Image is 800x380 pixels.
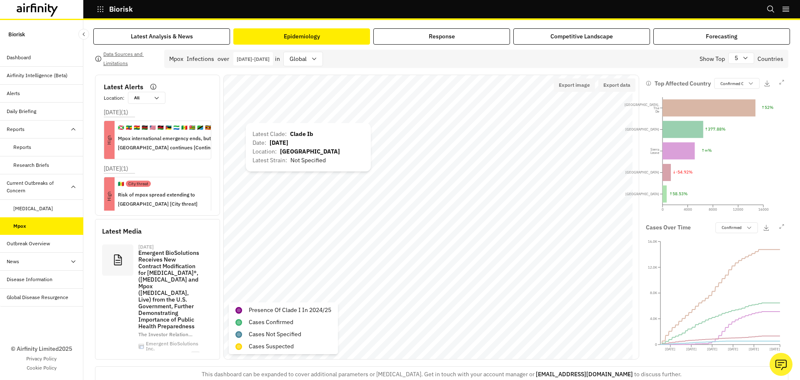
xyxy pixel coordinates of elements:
div: Reports [13,143,31,151]
tspan: 16000 [758,207,769,211]
p: 🇲🇿 [165,124,172,131]
div: Airfinity Intelligence (Beta) [7,72,67,79]
p: Confirmed Cases [720,81,752,87]
div: Latest Analysis & News [131,32,193,41]
div: Outbreak Overview [7,240,50,247]
p: 🇹🇿 [197,124,203,131]
a: [EMAIL_ADDRESS][DOMAIN_NAME] [536,370,633,378]
a: Cookie Policy [27,364,57,372]
p: 🇬🇭 [134,124,140,131]
div: News [7,258,19,265]
div: Disease Information [7,276,52,283]
p: Date : [252,138,266,147]
tspan: 4000 [684,207,692,211]
p: Location : [252,147,277,156]
tspan: 4.0K [650,317,657,321]
div: Competitive Landscape [550,32,613,41]
span: en [191,351,200,357]
div: Alerts [7,90,20,97]
button: Interact with the calendar and add the check-in date for your trip. [233,52,273,65]
div: [DATE] [138,244,154,249]
p: City threat [128,181,148,187]
button: Export data [598,78,635,92]
p: 🇺🇬 [205,124,211,131]
p: 🇧🇮 [118,124,124,131]
div: Mpox [13,222,26,230]
tspan: [DATE] [749,347,759,351]
p: Latest Alerts [104,82,143,92]
div: [MEDICAL_DATA] [13,205,53,212]
p: 🇰🇪 [142,124,148,131]
p: Cases Over Time [646,223,691,232]
button: Search [767,2,775,16]
div: Current Outbreaks of Concern [7,179,70,194]
button: Data Sources and Limitations [95,52,157,65]
p: High [90,135,128,145]
button: Biorisk [97,2,133,16]
text: ↑ 52 % [761,105,773,110]
p: [DATE] - [DATE] [237,56,270,62]
text: ↑ 58.53 % [669,191,687,196]
text: ↑ ∞ % [701,148,711,153]
p: 🇹🇬 [189,124,195,131]
div: Not specified [290,156,326,165]
p: over [217,55,229,63]
tspan: 8.0K [650,291,657,295]
a: [DATE]Emergent BioSolutions Receives New Contract Modification for [MEDICAL_DATA]®, ([MEDICAL_DAT... [95,239,206,362]
img: favicons.png [139,344,144,349]
p: Cases Suspected [249,342,294,351]
p: 🇱🇷 [150,124,156,131]
p: Risk of mpox spread extending to [GEOGRAPHIC_DATA] [City threat] [118,190,204,209]
p: Confirmed [722,224,742,231]
div: Forecasting [706,32,737,41]
p: Location : [104,94,125,102]
tspan: [DATE] [707,347,717,351]
div: Emergent BioSolutions Inc. [146,341,200,351]
tspan: [GEOGRAPHIC_DATA] [625,192,659,196]
button: Ask our analysts [770,353,792,376]
p: Latest Strain : [252,156,287,165]
tspan: [DATE] [665,347,675,351]
p: in [275,55,280,63]
span: The Investor Relation … [138,331,192,337]
canvas: Map [224,75,632,359]
p: Cases Confirmed [249,318,293,327]
tspan: De [655,109,660,113]
p: Biorisk [8,27,25,42]
div: Daily Briefing [7,108,36,115]
tspan: [DATE] [770,347,780,351]
tspan: [GEOGRAPHIC_DATA] [625,127,659,131]
tspan: Leone [650,151,660,155]
p: 🇲🇼 [157,124,164,131]
p: Biorisk [109,5,133,13]
div: Clade Ib [290,130,313,138]
tspan: [DATE] [686,347,697,351]
p: Top Affected Country [655,79,711,88]
a: Privacy Policy [26,355,57,362]
p: 🇸🇳 [118,180,124,188]
p: Countries [757,55,783,63]
div: Mpox [169,55,183,63]
p: This dashboard can be expanded to cover additional parameters or [MEDICAL_DATA]. Get in touch wit... [202,370,682,379]
button: Export image [554,78,595,92]
div: Epidemiology [284,32,320,41]
p: Mpox international emergency ends, but continental alert in [GEOGRAPHIC_DATA] continues [Continen... [118,134,257,152]
tspan: [DATE] [728,347,738,351]
div: Research Briefs [13,161,49,169]
text: ↑ 377.88 % [705,126,725,132]
tspan: 0 [662,207,664,211]
div: [DATE] [270,138,288,147]
p: Latest Clade : [252,130,287,138]
p: Emergent BioSolutions Receives New Contract Modification for [MEDICAL_DATA]®, ([MEDICAL_DATA] and... [138,249,200,330]
p: Data Sources and Limitations [103,50,157,68]
p: Latest Media [102,226,213,236]
p: 5 [735,54,738,63]
tspan: [GEOGRAPHIC_DATA] [625,170,659,174]
p: [DATE] ( 1 ) [104,164,128,173]
p: High [90,191,128,201]
p: 🇸🇱 [173,124,180,131]
div: Dashboard [7,54,31,61]
p: Cases Not Specified [249,330,301,339]
button: Close Sidebar [78,29,89,40]
text: ↓ -54.92 % [672,169,692,175]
